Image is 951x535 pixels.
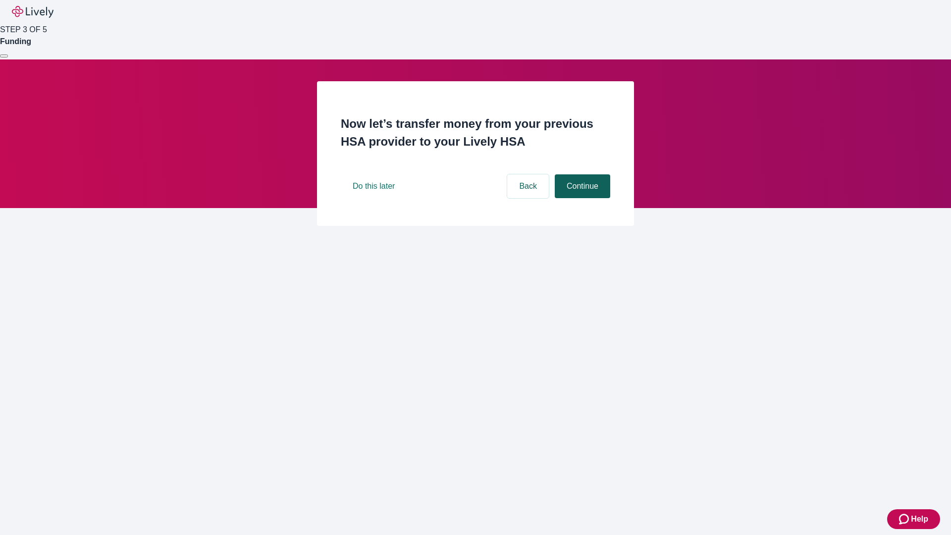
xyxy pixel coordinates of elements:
[911,513,928,525] span: Help
[899,513,911,525] svg: Zendesk support icon
[12,6,53,18] img: Lively
[887,509,940,529] button: Zendesk support iconHelp
[341,115,610,151] h2: Now let’s transfer money from your previous HSA provider to your Lively HSA
[507,174,549,198] button: Back
[341,174,407,198] button: Do this later
[555,174,610,198] button: Continue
